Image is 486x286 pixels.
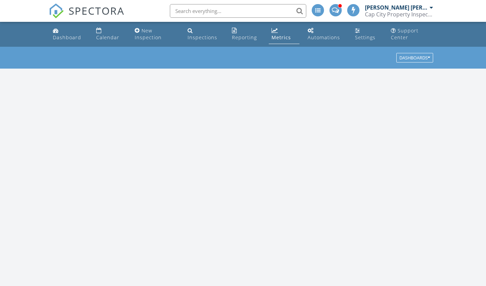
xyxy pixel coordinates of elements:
[365,4,428,11] div: [PERSON_NAME] [PERSON_NAME]
[93,25,127,44] a: Calendar
[232,34,257,41] div: Reporting
[352,25,382,44] a: Settings
[391,27,418,41] div: Support Center
[305,25,347,44] a: Automations (Advanced)
[229,25,263,44] a: Reporting
[399,56,430,60] div: Dashboards
[365,11,433,18] div: Cap City Property Inspections LLC
[69,3,124,18] span: SPECTORA
[185,25,224,44] a: Inspections
[132,25,179,44] a: New Inspection
[53,34,81,41] div: Dashboard
[269,25,299,44] a: Metrics
[49,9,124,24] a: SPECTORA
[170,4,306,18] input: Search everything...
[271,34,291,41] div: Metrics
[308,34,340,41] div: Automations
[96,34,119,41] div: Calendar
[188,34,217,41] div: Inspections
[396,53,433,63] button: Dashboards
[135,27,162,41] div: New Inspection
[49,3,64,18] img: The Best Home Inspection Software - Spectora
[50,25,88,44] a: Dashboard
[355,34,375,41] div: Settings
[388,25,436,44] a: Support Center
